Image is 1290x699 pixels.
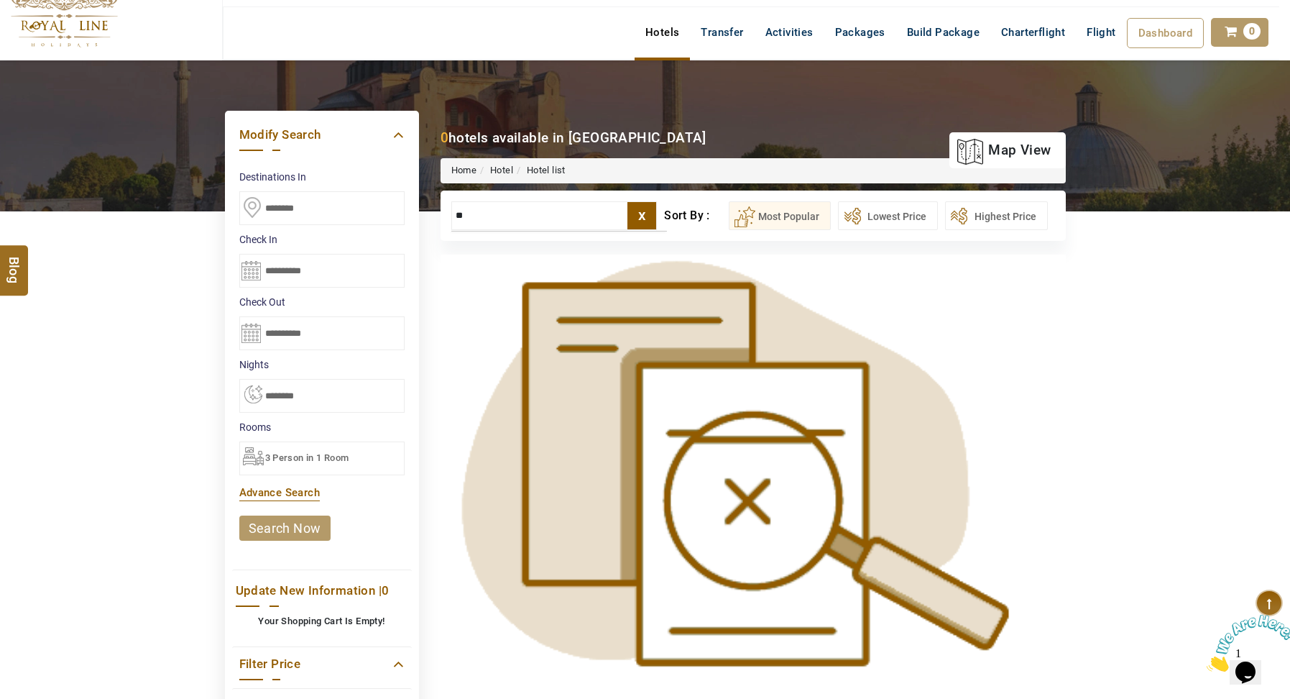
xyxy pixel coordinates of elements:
[755,18,824,47] a: Activities
[664,201,728,230] div: Sort By :
[990,18,1076,47] a: Charterflight
[239,170,405,184] label: Destinations In
[5,257,24,269] span: Blog
[1001,26,1065,39] span: Charterflight
[690,18,754,47] a: Transfer
[236,581,408,600] a: Update New Information |0
[1087,26,1115,39] span: Flight
[239,295,405,309] label: Check Out
[441,128,706,147] div: hotels available in [GEOGRAPHIC_DATA]
[239,486,321,499] a: Advance Search
[1243,23,1261,40] span: 0
[6,6,11,18] span: 1
[945,201,1048,230] button: Highest Price
[1138,27,1193,40] span: Dashboard
[265,452,349,463] span: 3 Person in 1 Room
[957,134,1051,166] a: map view
[824,18,896,47] a: Packages
[490,165,513,175] a: Hotel
[6,6,95,63] img: Chat attention grabber
[258,616,384,626] b: Your Shopping Cart Is Empty!
[239,654,405,674] a: Filter Price
[441,129,448,146] b: 0
[451,165,477,175] a: Home
[382,583,389,598] span: 0
[239,232,405,247] label: Check In
[635,18,690,47] a: Hotels
[1076,18,1126,47] a: Flight
[838,201,938,230] button: Lowest Price
[239,125,405,145] a: Modify Search
[1201,609,1290,677] iframe: chat widget
[1211,18,1268,47] a: 0
[239,516,331,541] a: search now
[513,164,566,178] li: Hotel list
[627,202,656,229] label: x
[896,18,990,47] a: Build Package
[239,357,405,372] label: nights
[239,420,405,434] label: Rooms
[729,201,831,230] button: Most Popular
